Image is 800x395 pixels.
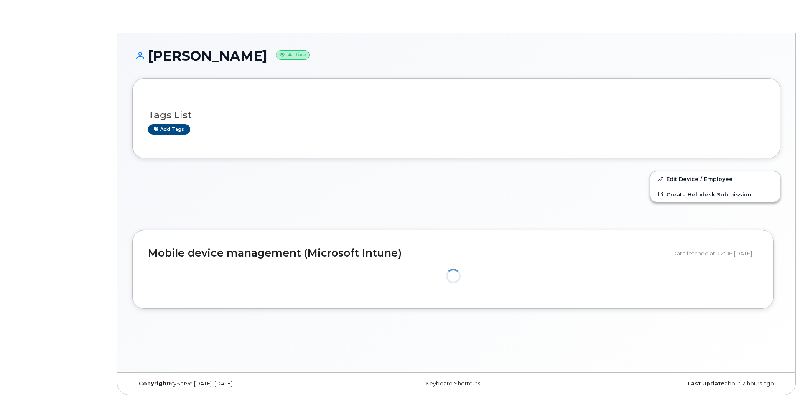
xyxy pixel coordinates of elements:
[425,380,480,387] a: Keyboard Shortcuts
[688,380,724,387] strong: Last Update
[148,110,765,120] h3: Tags List
[650,187,780,202] a: Create Helpdesk Submission
[650,171,780,186] a: Edit Device / Employee
[148,124,190,135] a: Add tags
[564,380,780,387] div: about 2 hours ago
[148,247,666,259] h2: Mobile device management (Microsoft Intune)
[276,50,310,60] small: Active
[132,380,349,387] div: MyServe [DATE]–[DATE]
[132,48,780,63] h1: [PERSON_NAME]
[672,245,758,261] div: Data fetched at 12:06 [DATE]
[139,380,169,387] strong: Copyright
